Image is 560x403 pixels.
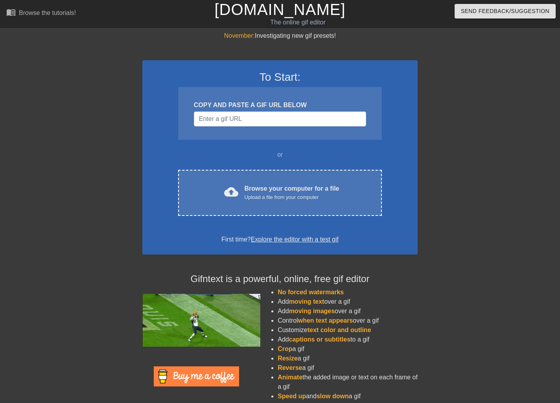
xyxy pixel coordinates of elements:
[6,7,76,20] a: Browse the tutorials!
[278,297,418,306] li: Add over a gif
[278,355,298,362] span: Resize
[317,393,349,399] span: slow down
[278,316,418,325] li: Control over a gif
[278,392,418,401] li: and a gif
[278,325,418,335] li: Customize
[191,18,405,27] div: The online gif editor
[278,363,418,373] li: a gif
[289,298,324,305] span: moving text
[6,7,16,17] span: menu_book
[153,235,407,244] div: First time?
[142,294,260,347] img: football_small.gif
[278,345,292,352] span: Crop
[194,100,366,110] div: COPY AND PASTE A GIF URL BELOW
[278,289,344,295] span: No forced watermarks
[278,306,418,316] li: Add over a gif
[142,273,418,285] h4: Gifntext is a powerful, online, free gif editor
[245,193,339,201] div: Upload a file from your computer
[251,236,339,243] a: Explore the editor with a test gif
[278,344,418,354] li: a gif
[278,373,418,392] li: the added image or text on each frame of a gif
[224,32,255,39] span: November:
[278,335,418,344] li: Add to a gif
[289,308,335,314] span: moving images
[194,111,366,126] input: Username
[154,366,239,386] img: Buy Me A Coffee
[455,4,556,19] button: Send Feedback/Suggestion
[142,31,418,41] div: Investigating new gif presets!
[19,9,76,16] div: Browse the tutorials!
[153,71,407,84] h3: To Start:
[298,317,353,324] span: when text appears
[245,184,339,201] div: Browse your computer for a file
[224,185,238,199] span: cloud_upload
[289,336,350,343] span: captions or subtitles
[278,364,302,371] span: Reverse
[461,6,549,16] span: Send Feedback/Suggestion
[163,150,397,160] div: or
[278,354,418,363] li: a gif
[278,374,302,381] span: Animate
[214,1,345,18] a: [DOMAIN_NAME]
[278,393,306,399] span: Speed up
[308,327,371,333] span: text color and outline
